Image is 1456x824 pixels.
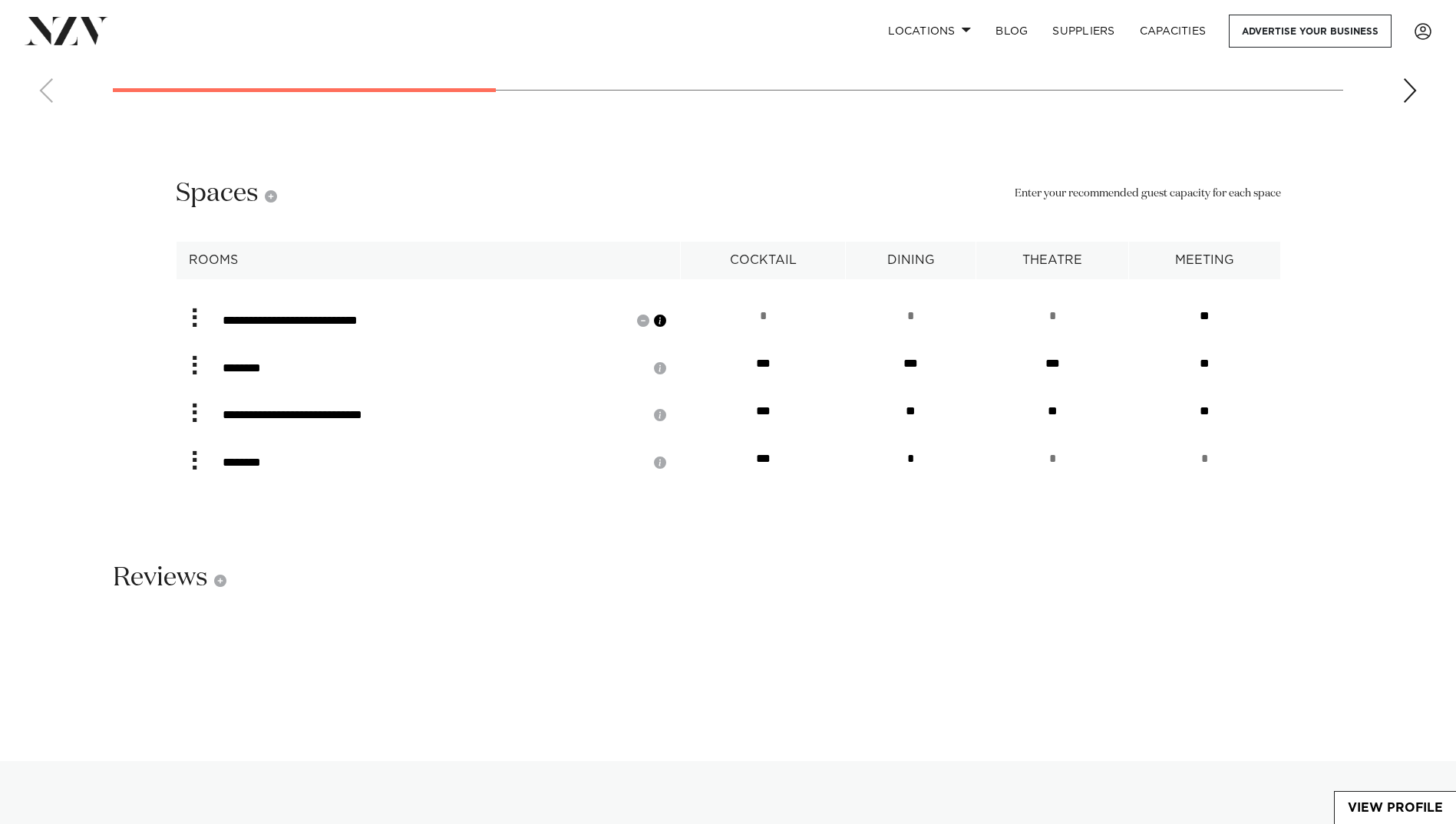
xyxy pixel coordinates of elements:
th: dining [846,242,976,279]
th: cocktail [681,242,846,279]
a: Advertise your business [1229,15,1392,48]
small: Enter your recommended guest capacity for each space [1015,186,1281,203]
a: View Profile [1335,792,1456,824]
a: BLOG [983,15,1040,48]
a: Capacities [1127,15,1219,48]
a: Locations [876,15,983,48]
h2: Spaces [176,176,277,211]
a: SUPPLIERS [1040,15,1127,48]
img: nzv-logo.png [25,17,108,44]
th: Rooms [176,242,681,279]
th: meeting [1129,242,1280,279]
h2: Reviews [113,561,226,595]
th: theatre [976,242,1129,279]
